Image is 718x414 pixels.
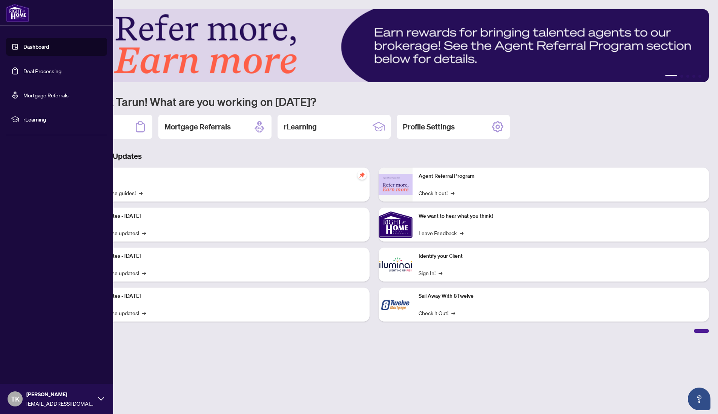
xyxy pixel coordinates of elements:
[79,252,364,260] p: Platform Updates - [DATE]
[142,269,146,277] span: →
[692,75,695,78] button: 4
[419,309,455,317] a: Check it Out!→
[26,390,94,399] span: [PERSON_NAME]
[142,309,146,317] span: →
[419,252,703,260] p: Identify your Client
[403,122,455,132] h2: Profile Settings
[23,115,102,123] span: rLearning
[419,172,703,180] p: Agent Referral Program
[79,172,364,180] p: Self-Help
[79,212,364,220] p: Platform Updates - [DATE]
[139,189,143,197] span: →
[379,208,413,242] img: We want to hear what you think!
[451,309,455,317] span: →
[698,75,701,78] button: 5
[26,399,94,408] span: [EMAIL_ADDRESS][DOMAIN_NAME]
[379,174,413,195] img: Agent Referral Program
[419,292,703,300] p: Sail Away With 8Twelve
[665,75,677,78] button: 1
[680,75,683,78] button: 2
[23,68,61,74] a: Deal Processing
[23,43,49,50] a: Dashboard
[379,288,413,322] img: Sail Away With 8Twelve
[419,212,703,220] p: We want to hear what you think!
[379,248,413,282] img: Identify your Client
[11,394,20,404] span: TK
[164,122,231,132] h2: Mortgage Referrals
[39,9,709,82] img: Slide 0
[357,171,367,180] span: pushpin
[23,92,69,98] a: Mortgage Referrals
[419,229,463,237] a: Leave Feedback→
[284,122,317,132] h2: rLearning
[688,388,710,410] button: Open asap
[39,151,709,162] h3: Brokerage & Industry Updates
[142,229,146,237] span: →
[79,292,364,300] p: Platform Updates - [DATE]
[419,189,454,197] a: Check it out!→
[419,269,442,277] a: Sign In!→
[6,4,29,22] img: logo
[39,94,709,109] h1: Welcome back Tarun! What are you working on [DATE]?
[451,189,454,197] span: →
[686,75,689,78] button: 3
[460,229,463,237] span: →
[439,269,442,277] span: →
